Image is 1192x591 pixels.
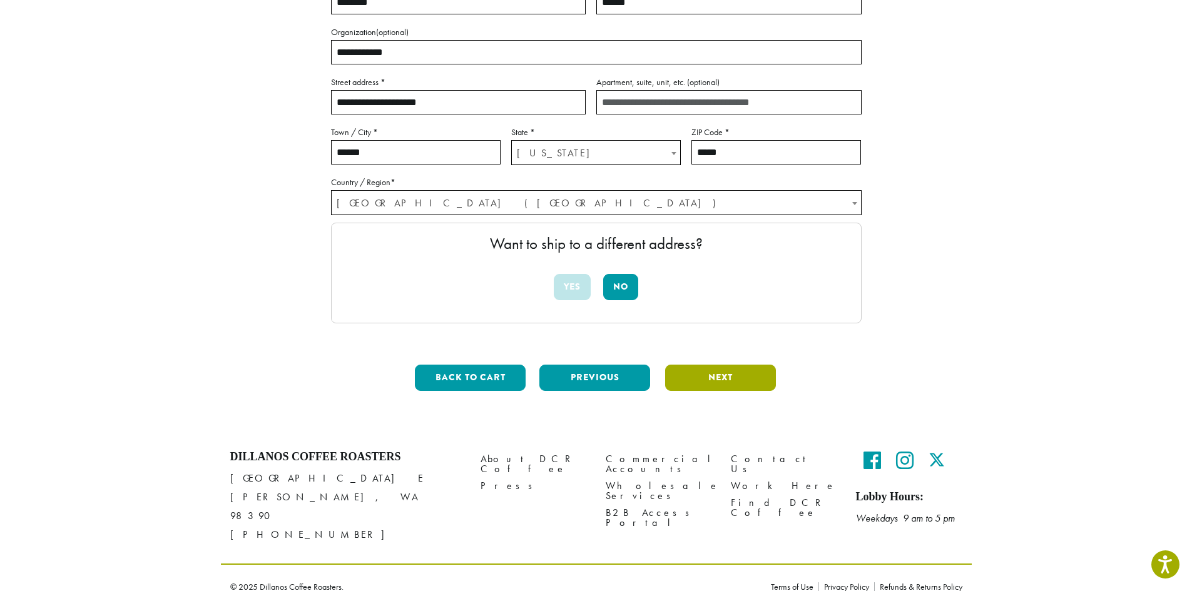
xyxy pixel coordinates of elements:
[331,74,586,90] label: Street address
[606,505,712,532] a: B2B Access Portal
[771,582,818,591] a: Terms of Use
[687,76,720,88] span: (optional)
[856,512,955,525] em: Weekdays 9 am to 5 pm
[596,74,862,90] label: Apartment, suite, unit, etc.
[554,274,591,300] button: Yes
[331,190,862,215] span: Country / Region
[511,124,681,140] label: State
[230,450,462,464] h4: Dillanos Coffee Roasters
[331,124,501,140] label: Town / City
[606,450,712,477] a: Commercial Accounts
[344,236,848,251] p: Want to ship to a different address?
[415,365,526,391] button: Back to cart
[481,478,587,495] a: Press
[511,140,681,165] span: State
[731,495,837,522] a: Find DCR Coffee
[874,582,962,591] a: Refunds & Returns Policy
[691,124,861,140] label: ZIP Code
[332,191,861,215] span: United States (US)
[376,26,409,38] span: (optional)
[512,141,680,165] span: Washington
[539,365,650,391] button: Previous
[731,478,837,495] a: Work Here
[606,478,712,505] a: Wholesale Services
[603,274,638,300] button: No
[731,450,837,477] a: Contact Us
[481,450,587,477] a: About DCR Coffee
[856,490,962,504] h5: Lobby Hours:
[818,582,874,591] a: Privacy Policy
[230,582,752,591] p: © 2025 Dillanos Coffee Roasters.
[230,469,462,544] p: [GEOGRAPHIC_DATA] E [PERSON_NAME], WA 98390 [PHONE_NUMBER]
[665,365,776,391] button: Next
